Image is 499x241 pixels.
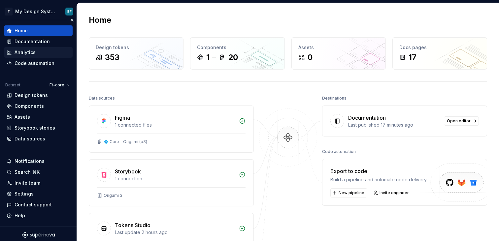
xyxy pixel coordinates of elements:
[4,178,73,188] a: Invite team
[4,123,73,133] a: Storybook stories
[115,221,150,229] div: Tokens Studio
[22,232,55,238] svg: Supernova Logo
[15,180,40,186] div: Invite team
[4,134,73,144] a: Data sources
[190,37,285,70] a: Components120
[89,159,254,206] a: Storybook1 connectionOrigami 3
[15,8,57,15] div: My Design System
[115,114,130,122] div: Figma
[322,147,356,156] div: Code automation
[1,4,75,18] button: TMy Design SystemBF
[5,8,13,15] div: T
[15,212,25,219] div: Help
[15,60,54,67] div: Code automation
[67,9,72,14] div: BF
[444,116,479,126] a: Open editor
[50,82,64,88] span: Ft-core
[298,44,379,51] div: Assets
[4,112,73,122] a: Assets
[330,188,367,197] button: New pipeline
[4,58,73,69] a: Code automation
[115,175,235,182] div: 1 connection
[15,27,28,34] div: Home
[206,52,210,63] div: 1
[339,190,364,196] span: New pipeline
[15,191,34,197] div: Settings
[371,188,412,197] a: Invite engineer
[228,52,238,63] div: 20
[348,114,386,122] div: Documentation
[4,199,73,210] button: Contact support
[105,52,119,63] div: 353
[89,15,111,25] h2: Home
[115,122,235,128] div: 1 connected files
[4,36,73,47] a: Documentation
[348,122,440,128] div: Last published 17 minutes ago
[115,167,141,175] div: Storybook
[4,101,73,111] a: Components
[322,94,347,103] div: Destinations
[67,15,77,25] button: Collapse sidebar
[15,136,45,142] div: Data sources
[409,52,416,63] div: 17
[4,25,73,36] a: Home
[4,189,73,199] a: Settings
[15,92,48,99] div: Design tokens
[15,125,55,131] div: Storybook stories
[392,37,487,70] a: Docs pages17
[15,201,52,208] div: Contact support
[4,167,73,177] button: Search ⌘K
[96,44,177,51] div: Design tokens
[89,37,183,70] a: Design tokens353
[15,158,45,165] div: Notifications
[15,114,30,120] div: Assets
[447,118,471,124] span: Open editor
[380,190,409,196] span: Invite engineer
[4,90,73,101] a: Design tokens
[291,37,386,70] a: Assets0
[15,103,44,109] div: Components
[399,44,480,51] div: Docs pages
[330,176,427,183] div: Build a pipeline and automate code delivery.
[89,105,254,153] a: Figma1 connected files💠 Core - Origami (o3)
[15,169,40,175] div: Search ⌘K
[115,229,235,236] div: Last update 2 hours ago
[308,52,313,63] div: 0
[5,82,20,88] div: Dataset
[104,139,147,144] div: 💠 Core - Origami (o3)
[47,80,73,90] button: Ft-core
[4,210,73,221] button: Help
[197,44,278,51] div: Components
[15,49,36,56] div: Analytics
[4,47,73,58] a: Analytics
[330,167,427,175] div: Export to code
[4,156,73,166] button: Notifications
[89,94,115,103] div: Data sources
[104,193,122,198] div: Origami 3
[15,38,50,45] div: Documentation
